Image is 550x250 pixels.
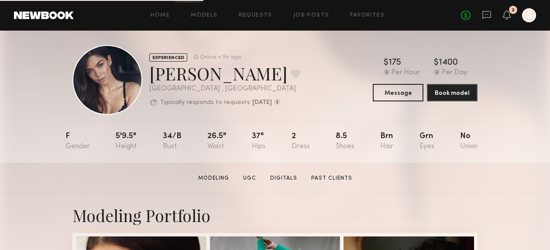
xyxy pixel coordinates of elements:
a: Home [151,13,170,18]
div: [GEOGRAPHIC_DATA] , [GEOGRAPHIC_DATA] [149,85,300,93]
div: Per Day [442,69,467,77]
b: [DATE] [252,100,272,106]
a: Favorites [350,13,385,18]
button: Message [373,84,423,101]
div: $ [384,59,388,67]
a: UGC [240,174,260,182]
a: Past Clients [308,174,356,182]
div: [PERSON_NAME] [149,62,300,85]
div: Modeling Portfolio [72,204,478,226]
div: 175 [388,59,401,67]
div: No [460,132,478,150]
div: Brn [380,132,393,150]
a: S [522,8,536,22]
a: Models [191,13,217,18]
div: Online < 1hr ago [200,55,241,60]
div: EXPERIENCED [149,53,187,62]
a: Modeling [195,174,233,182]
div: 34/b [163,132,182,150]
a: Requests [239,13,272,18]
div: 5'9.5" [116,132,137,150]
div: Grn [419,132,434,150]
div: 2 [512,8,515,13]
a: Job Posts [293,13,330,18]
div: 37" [252,132,265,150]
div: $ [434,59,439,67]
button: Book model [427,84,478,101]
p: Typically responds to requests [160,100,250,106]
div: 8.5 [336,132,354,150]
div: 2 [292,132,310,150]
div: 26.5" [207,132,226,150]
div: Per Hour [392,69,420,77]
a: Digitals [267,174,301,182]
div: F [65,132,90,150]
div: 1400 [439,59,458,67]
